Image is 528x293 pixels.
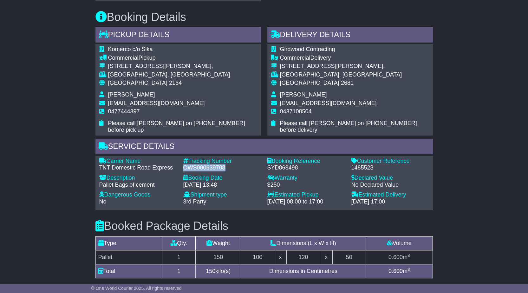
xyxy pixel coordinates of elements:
[196,250,241,264] td: 150
[108,55,139,61] span: Commercial
[95,264,162,278] td: Total
[366,264,433,278] td: m
[108,63,257,70] div: [STREET_ADDRESS][PERSON_NAME],
[341,80,354,86] span: 2681
[280,63,429,70] div: [STREET_ADDRESS][PERSON_NAME],
[99,175,177,182] div: Description
[95,250,162,264] td: Pallet
[351,175,429,182] div: Declared Value
[95,220,433,232] h3: Booked Package Details
[241,236,366,250] td: Dimensions (L x W x H)
[351,198,429,205] div: [DATE] 17:00
[183,198,206,205] span: 3rd Party
[108,108,140,115] span: 0477444397
[280,55,310,61] span: Commercial
[280,71,429,78] div: [GEOGRAPHIC_DATA], [GEOGRAPHIC_DATA]
[95,27,261,44] div: Pickup Details
[280,108,312,115] span: 0437108504
[407,253,410,258] sup: 3
[108,100,205,106] span: [EMAIL_ADDRESS][DOMAIN_NAME]
[162,264,195,278] td: 1
[366,236,433,250] td: Volume
[196,264,241,278] td: kilo(s)
[280,120,417,133] span: Please call [PERSON_NAME] on [PHONE_NUMBER] before delivery
[99,158,177,165] div: Carrier Name
[267,182,345,189] div: $250
[241,264,366,278] td: Dimensions in Centimetres
[267,198,345,205] div: [DATE] 08:00 to 17:00
[280,46,335,52] span: Girdwood Contracting
[280,55,429,62] div: Delivery
[183,175,261,182] div: Booking Date
[267,27,433,44] div: Delivery Details
[95,11,433,23] h3: Booking Details
[388,254,403,260] span: 0.600
[351,182,429,189] div: No Declared Value
[280,100,377,106] span: [EMAIL_ADDRESS][DOMAIN_NAME]
[183,191,261,198] div: Shipment type
[196,236,241,250] td: Weight
[287,250,320,264] td: 120
[95,236,162,250] td: Type
[241,250,274,264] td: 100
[91,286,183,291] span: © One World Courier 2025. All rights reserved.
[206,268,215,274] span: 150
[388,268,403,274] span: 0.600
[99,182,177,189] div: Pallet Bags of cement
[162,250,195,264] td: 1
[108,71,257,78] div: [GEOGRAPHIC_DATA], [GEOGRAPHIC_DATA]
[267,175,345,182] div: Warranty
[183,164,261,171] div: OWS000639708
[162,236,195,250] td: Qty.
[280,91,327,98] span: [PERSON_NAME]
[108,91,155,98] span: [PERSON_NAME]
[407,267,410,272] sup: 3
[351,191,429,198] div: Estimated Delivery
[351,158,429,165] div: Customer Reference
[351,164,429,171] div: 1485528
[169,80,182,86] span: 2164
[99,164,177,171] div: TNT Domestic Road Express
[95,139,433,156] div: Service Details
[274,250,287,264] td: x
[99,198,107,205] span: No
[320,250,332,264] td: x
[366,250,433,264] td: m
[108,120,245,133] span: Please call [PERSON_NAME] on [PHONE_NUMBER] before pick up
[99,191,177,198] div: Dangerous Goods
[332,250,366,264] td: 50
[108,80,167,86] span: [GEOGRAPHIC_DATA]
[183,182,261,189] div: [DATE] 13:48
[183,158,261,165] div: Tracking Number
[108,55,257,62] div: Pickup
[108,46,153,52] span: Komerco c/o Sika
[267,164,345,171] div: SYD863498
[280,80,339,86] span: [GEOGRAPHIC_DATA]
[267,191,345,198] div: Estimated Pickup
[267,158,345,165] div: Booking Reference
